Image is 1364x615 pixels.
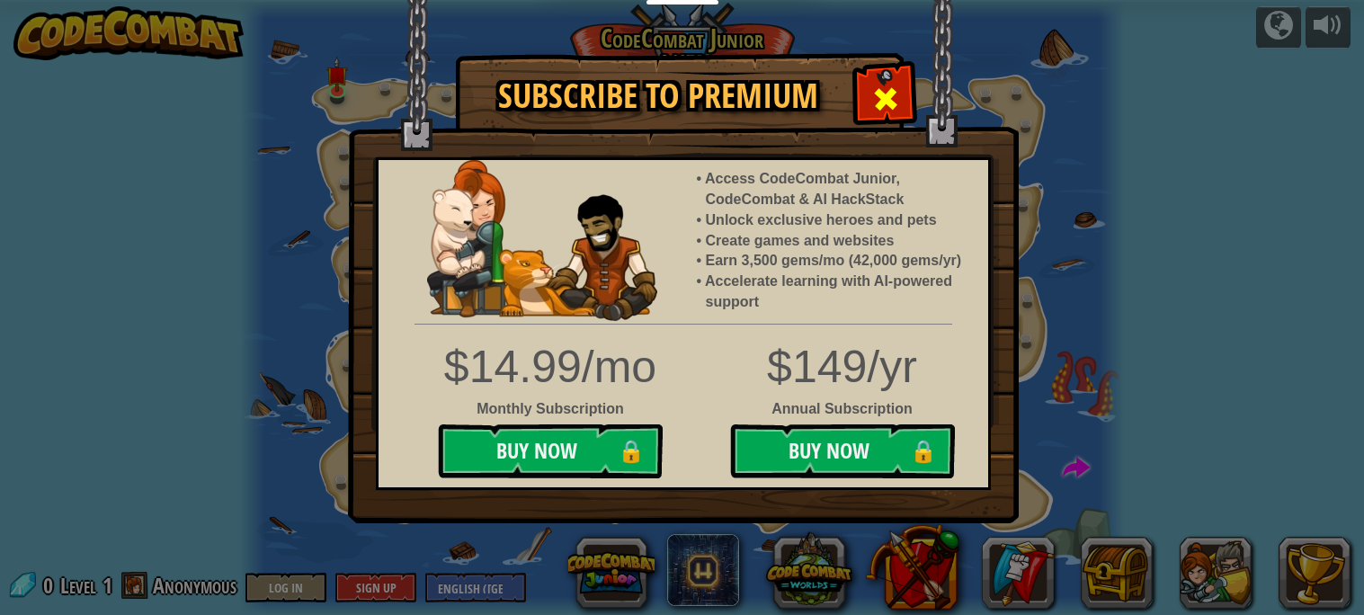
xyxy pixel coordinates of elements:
h1: Subscribe to Premium [474,77,842,115]
div: Annual Subscription [365,399,1002,420]
button: Buy Now🔒 [438,424,663,478]
li: Unlock exclusive heroes and pets [706,210,970,231]
div: $149/yr [365,335,1002,399]
li: Create games and websites [706,231,970,252]
li: Accelerate learning with AI-powered support [706,272,970,313]
li: Earn 3,500 gems/mo (42,000 gems/yr) [706,251,970,272]
button: Buy Now🔒 [730,424,955,478]
div: Monthly Subscription [432,399,670,420]
div: $14.99/mo [432,335,670,399]
img: anya-and-nando-pet.webp [427,160,657,321]
li: Access CodeCombat Junior, CodeCombat & AI HackStack [706,169,970,210]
